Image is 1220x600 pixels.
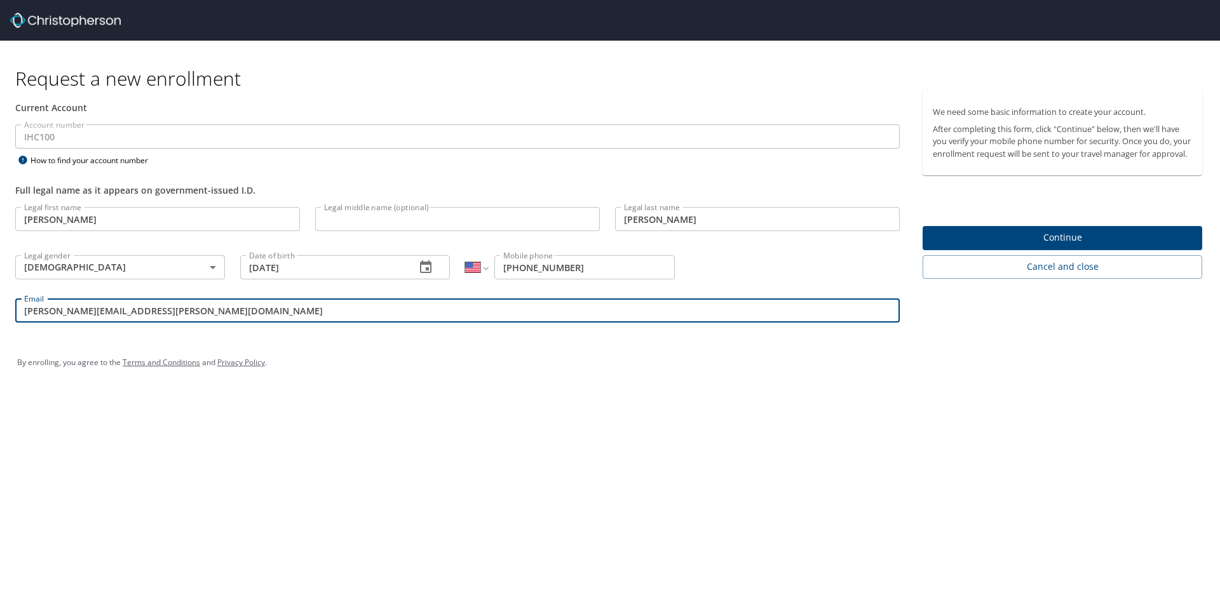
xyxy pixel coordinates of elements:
[10,13,121,28] img: cbt logo
[217,357,265,368] a: Privacy Policy
[123,357,200,368] a: Terms and Conditions
[933,106,1192,118] p: We need some basic information to create your account.
[933,259,1192,275] span: Cancel and close
[15,152,174,168] div: How to find your account number
[240,255,405,279] input: MM/DD/YYYY
[923,255,1202,279] button: Cancel and close
[923,226,1202,251] button: Continue
[15,66,1212,91] h1: Request a new enrollment
[15,255,225,279] div: [DEMOGRAPHIC_DATA]
[933,123,1192,160] p: After completing this form, click "Continue" below, then we'll have you verify your mobile phone ...
[494,255,675,279] input: Enter phone number
[17,347,1203,378] div: By enrolling, you agree to the and .
[15,183,900,197] div: Full legal name as it appears on government-issued I.D.
[933,230,1192,246] span: Continue
[15,101,900,114] div: Current Account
